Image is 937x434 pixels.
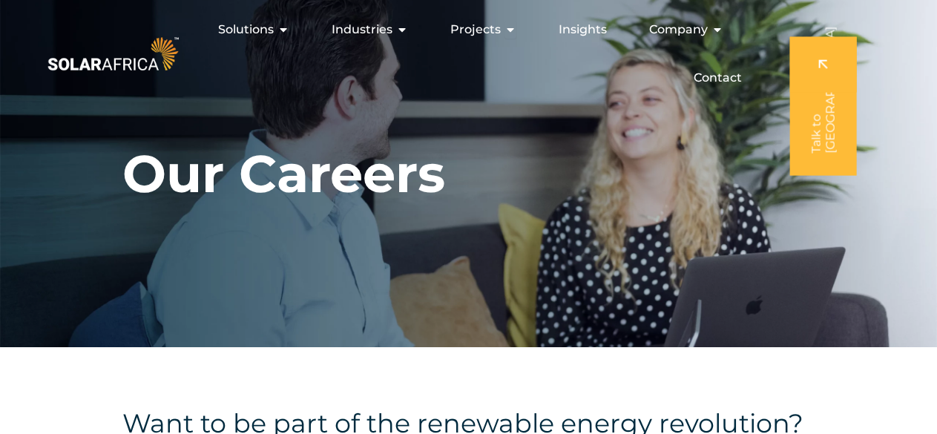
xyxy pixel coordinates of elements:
[218,21,274,39] span: Solutions
[182,15,754,93] div: Menu Toggle
[182,15,754,93] nav: Menu
[332,21,392,39] span: Industries
[649,21,708,39] span: Company
[122,142,445,206] h1: Our Careers
[559,21,607,39] a: Insights
[450,21,501,39] span: Projects
[694,69,742,87] a: Contact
